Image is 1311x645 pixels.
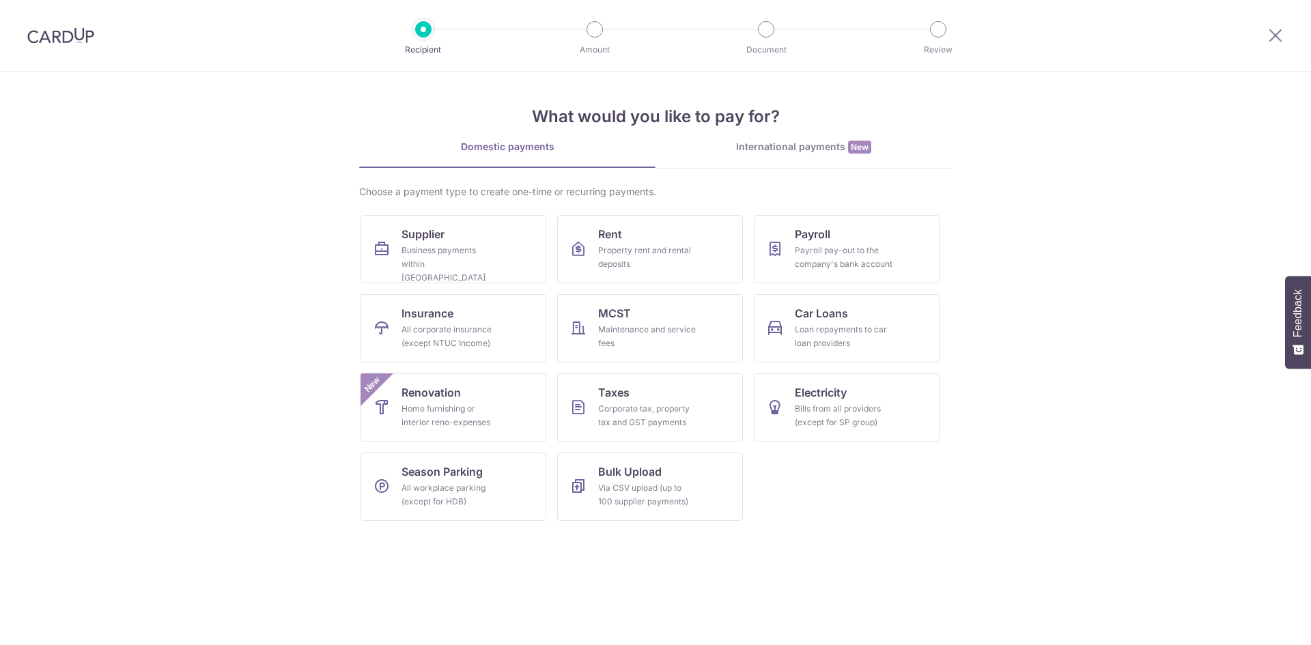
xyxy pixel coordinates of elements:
[557,215,743,283] a: RentProperty rent and rental deposits
[795,323,893,350] div: Loan repayments to car loan providers
[655,140,952,154] div: International payments
[557,294,743,362] a: MCSTMaintenance and service fees
[1285,276,1311,369] button: Feedback - Show survey
[598,402,696,429] div: Corporate tax, property tax and GST payments
[557,453,743,521] a: Bulk UploadVia CSV upload (up to 100 supplier payments)
[544,43,645,57] p: Amount
[361,453,546,521] a: Season ParkingAll workplace parking (except for HDB)
[401,244,500,285] div: Business payments within [GEOGRAPHIC_DATA]
[373,43,474,57] p: Recipient
[361,294,546,362] a: InsuranceAll corporate insurance (except NTUC Income)
[359,140,655,154] div: Domestic payments
[598,463,662,480] span: Bulk Upload
[795,226,830,242] span: Payroll
[361,215,546,283] a: SupplierBusiness payments within [GEOGRAPHIC_DATA]
[401,402,500,429] div: Home furnishing or interior reno-expenses
[795,244,893,271] div: Payroll pay-out to the company's bank account
[795,384,847,401] span: Electricity
[1292,289,1304,337] span: Feedback
[716,43,817,57] p: Document
[401,323,500,350] div: All corporate insurance (except NTUC Income)
[754,294,940,362] a: Car LoansLoan repayments to car loan providers
[361,373,546,442] a: RenovationHome furnishing or interior reno-expensesNew
[359,185,952,199] div: Choose a payment type to create one-time or recurring payments.
[598,481,696,508] div: Via CSV upload (up to 100 supplier payments)
[401,463,483,480] span: Season Parking
[598,323,696,350] div: Maintenance and service fees
[888,43,989,57] p: Review
[754,373,940,442] a: ElectricityBills from all providers (except for SP group)
[598,384,630,401] span: Taxes
[848,141,871,154] span: New
[598,244,696,271] div: Property rent and rental deposits
[557,373,743,442] a: TaxesCorporate tax, property tax and GST payments
[795,402,893,429] div: Bills from all providers (except for SP group)
[361,373,384,396] span: New
[754,215,940,283] a: PayrollPayroll pay-out to the company's bank account
[598,305,631,321] span: MCST
[359,104,952,129] h4: What would you like to pay for?
[795,305,848,321] span: Car Loans
[401,481,500,508] div: All workplace parking (except for HDB)
[27,27,94,44] img: CardUp
[401,384,461,401] span: Renovation
[401,226,445,242] span: Supplier
[598,226,622,242] span: Rent
[401,305,453,321] span: Insurance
